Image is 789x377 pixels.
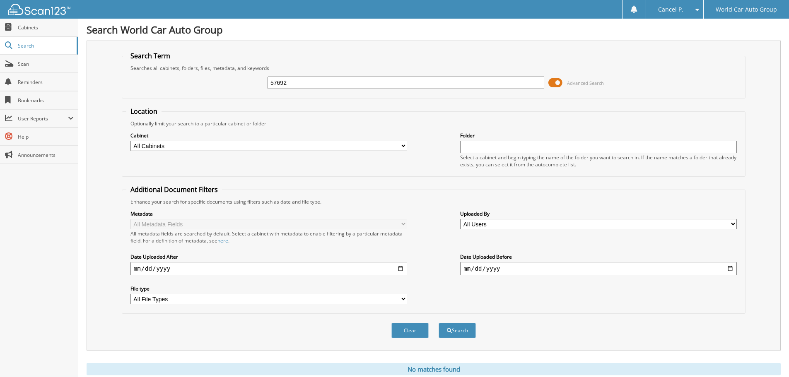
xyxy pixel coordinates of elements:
[716,7,777,12] span: World Car Auto Group
[18,115,68,122] span: User Reports
[18,60,74,67] span: Scan
[460,154,737,168] div: Select a cabinet and begin typing the name of the folder you want to search in. If the name match...
[460,253,737,260] label: Date Uploaded Before
[748,337,789,377] iframe: Chat Widget
[130,230,407,244] div: All metadata fields are searched by default. Select a cabinet with metadata to enable filtering b...
[130,262,407,275] input: start
[217,237,228,244] a: here
[18,151,74,158] span: Announcements
[126,51,174,60] legend: Search Term
[439,323,476,338] button: Search
[130,210,407,217] label: Metadata
[658,7,683,12] span: Cancel P.
[126,65,741,72] div: Searches all cabinets, folders, files, metadata, and keywords
[130,285,407,292] label: File type
[126,198,741,205] div: Enhance your search for specific documents using filters such as date and file type.
[18,133,74,140] span: Help
[87,363,781,375] div: No matches found
[126,107,162,116] legend: Location
[130,132,407,139] label: Cabinet
[460,262,737,275] input: end
[18,97,74,104] span: Bookmarks
[126,185,222,194] legend: Additional Document Filters
[130,253,407,260] label: Date Uploaded After
[87,23,781,36] h1: Search World Car Auto Group
[18,42,72,49] span: Search
[8,4,70,15] img: scan123-logo-white.svg
[18,24,74,31] span: Cabinets
[460,210,737,217] label: Uploaded By
[18,79,74,86] span: Reminders
[460,132,737,139] label: Folder
[391,323,429,338] button: Clear
[126,120,741,127] div: Optionally limit your search to a particular cabinet or folder
[567,80,604,86] span: Advanced Search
